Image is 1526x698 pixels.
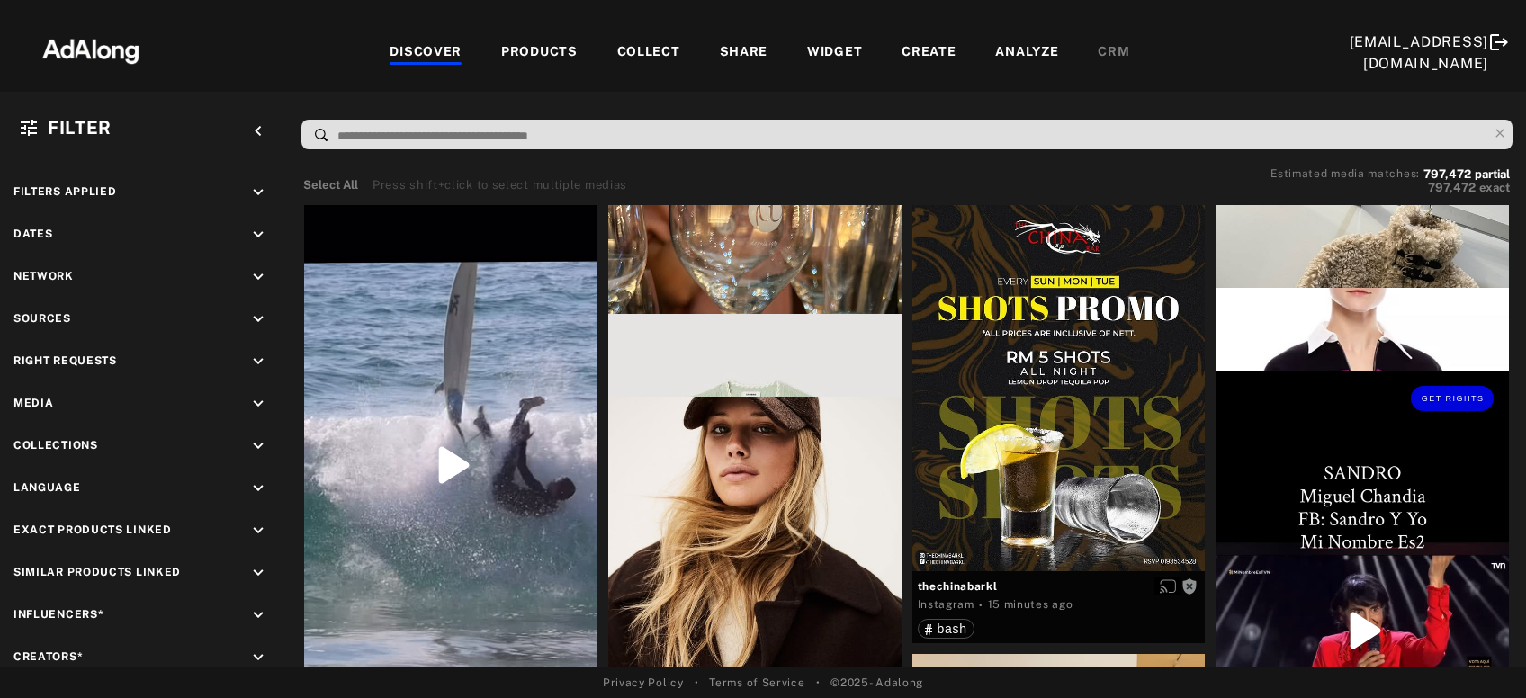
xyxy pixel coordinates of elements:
[13,566,181,578] span: Similar Products Linked
[248,605,268,625] i: keyboard_arrow_down
[1350,31,1489,75] div: [EMAIL_ADDRESS][DOMAIN_NAME]
[501,42,578,64] div: PRODUCTS
[1428,181,1476,194] span: 797,472
[709,675,804,691] a: Terms of Service
[925,622,967,635] div: bash
[248,309,268,329] i: keyboard_arrow_down
[13,270,74,282] span: Network
[248,479,268,498] i: keyboard_arrow_down
[13,650,83,663] span: Creators*
[13,228,53,240] span: Dates
[1181,579,1198,592] span: Rights not requested
[918,578,1200,595] span: thechinabarkl
[12,22,170,76] img: 63233d7d88ed69de3c212112c67096b6.png
[13,608,103,621] span: Influencers*
[1423,170,1510,179] button: 797,472partial
[390,42,462,64] div: DISCOVER
[13,312,71,325] span: Sources
[1411,386,1494,411] button: Get rights
[1154,577,1181,595] button: Enable diffusion on this media
[918,596,974,613] div: Instagram
[13,397,54,409] span: Media
[248,394,268,414] i: keyboard_arrow_down
[695,675,699,691] span: •
[248,225,268,245] i: keyboard_arrow_down
[248,183,268,202] i: keyboard_arrow_down
[248,563,268,583] i: keyboard_arrow_down
[1098,42,1129,64] div: CRM
[13,439,98,452] span: Collections
[816,675,821,691] span: •
[995,42,1058,64] div: ANALYZE
[48,117,112,139] span: Filter
[830,675,923,691] span: © 2025 - Adalong
[902,42,956,64] div: CREATE
[248,648,268,667] i: keyboard_arrow_down
[988,598,1073,611] time: 2025-09-30T06:57:59.000Z
[807,42,862,64] div: WIDGET
[1423,167,1471,181] span: 797,472
[248,267,268,287] i: keyboard_arrow_down
[1270,179,1510,197] button: 797,472exact
[13,354,117,367] span: Right Requests
[248,436,268,456] i: keyboard_arrow_down
[603,675,684,691] a: Privacy Policy
[1270,167,1420,180] span: Estimated media matches:
[13,481,81,494] span: Language
[1422,394,1485,403] span: Get rights
[13,523,172,536] span: Exact Products Linked
[1436,612,1526,698] iframe: Chat Widget
[248,121,268,141] i: keyboard_arrow_left
[248,352,268,371] i: keyboard_arrow_down
[248,521,268,541] i: keyboard_arrow_down
[373,176,627,194] div: Press shift+click to select multiple medias
[720,42,768,64] div: SHARE
[303,176,358,194] button: Select All
[979,598,983,613] span: ·
[13,185,117,198] span: Filters applied
[938,622,967,636] span: bash
[617,42,680,64] div: COLLECT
